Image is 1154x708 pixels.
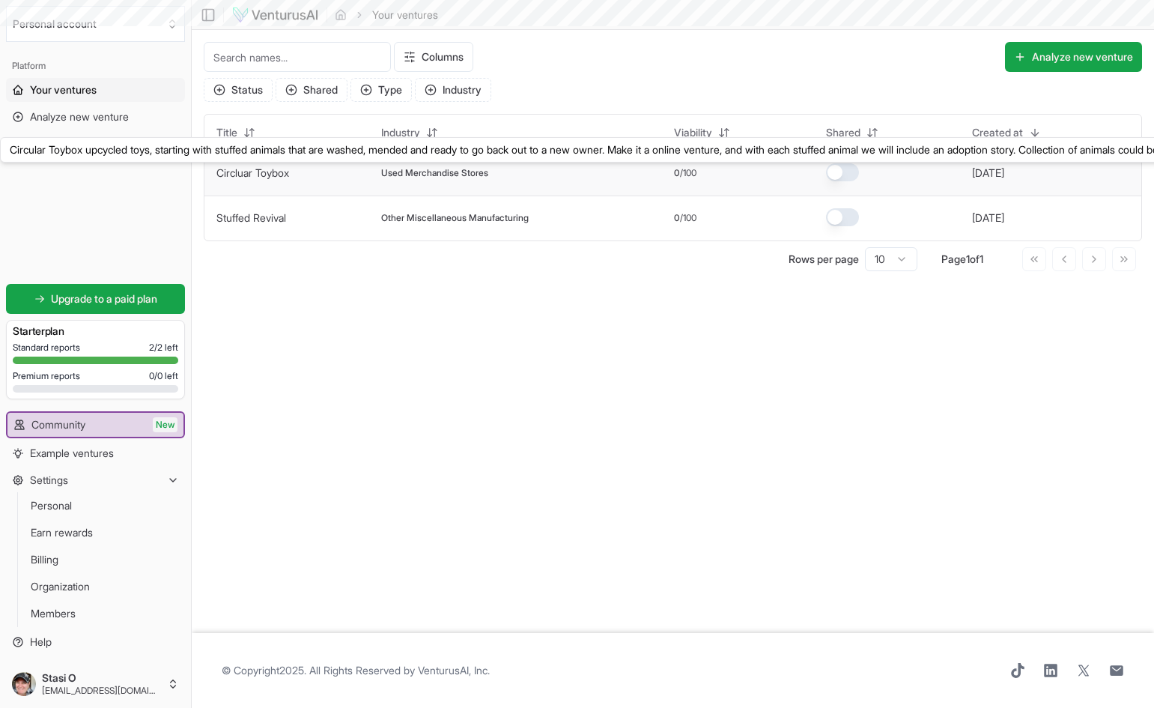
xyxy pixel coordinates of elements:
button: Shared [276,78,347,102]
span: New [153,417,177,432]
span: Upgrade to a paid plan [51,291,157,306]
h3: Starter plan [13,324,178,339]
button: Settings [6,468,185,492]
button: Stasi O[EMAIL_ADDRESS][DOMAIN_NAME] [6,666,185,702]
button: Created at [963,121,1050,145]
p: Rows per page [789,252,859,267]
a: Earn rewards [25,521,167,545]
span: Stasi O [42,671,161,685]
span: 1 [980,252,983,265]
span: Community [31,417,85,432]
span: 0 [674,212,680,224]
span: 0 / 0 left [149,370,178,382]
button: Status [204,78,273,102]
button: [DATE] [972,211,1004,226]
a: Circluar Toybox [216,166,289,179]
span: © Copyright 2025 . All Rights Reserved by . [222,663,490,678]
span: Title [216,125,237,140]
button: Shared [817,121,887,145]
button: [DATE] [972,166,1004,181]
input: Search names... [204,42,391,72]
a: Analyze new venture [6,105,185,129]
a: VenturusAI, Inc [418,664,488,677]
img: ACg8ocLJDjRxQo5tViJd8uHLB8rpjs8MhD-zKH5X-Q5sy-nS-H14eF1l8g=s96-c [12,672,36,696]
a: Your ventures [6,78,185,102]
span: Organization [31,579,90,594]
button: Industry [415,78,491,102]
button: Industry [372,121,447,145]
span: Viability [674,125,712,140]
span: Industry [381,125,420,140]
button: Type [350,78,412,102]
button: Title [207,121,264,145]
button: Viability [665,121,739,145]
div: Platform [6,54,185,78]
span: Example ventures [30,446,114,461]
span: [EMAIL_ADDRESS][DOMAIN_NAME] [42,685,161,697]
span: Settings [30,473,68,488]
span: Premium reports [13,370,80,382]
a: Personal [25,494,167,518]
a: CommunityNew [7,413,183,437]
span: Billing [31,552,58,567]
span: 1 [966,252,970,265]
span: Used Merchandise Stores [381,167,488,179]
span: Created at [972,125,1023,140]
span: /100 [680,212,696,224]
span: Earn rewards [31,525,93,540]
a: Help [6,630,185,654]
span: Other Miscellaneous Manufacturing [381,212,529,224]
a: Members [25,602,167,626]
span: Analyze new venture [30,109,129,124]
span: Help [30,635,52,650]
button: Columns [394,42,473,72]
a: Stuffed Revival [216,211,286,224]
button: Stuffed Revival [216,211,286,226]
span: Standard reports [13,342,80,354]
span: Members [31,606,76,621]
a: Billing [25,548,167,572]
a: Organization [25,575,167,599]
span: /100 [680,167,696,179]
span: of [970,252,980,265]
a: Example ventures [6,441,185,465]
button: Analyze new venture [1005,42,1142,72]
span: Page [941,252,966,265]
button: Circluar Toybox [216,166,289,181]
span: Shared [826,125,860,140]
span: Your ventures [30,82,97,97]
span: Personal [31,498,72,513]
span: 2 / 2 left [149,342,178,354]
span: 0 [674,167,680,179]
a: Upgrade to a paid plan [6,284,185,314]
